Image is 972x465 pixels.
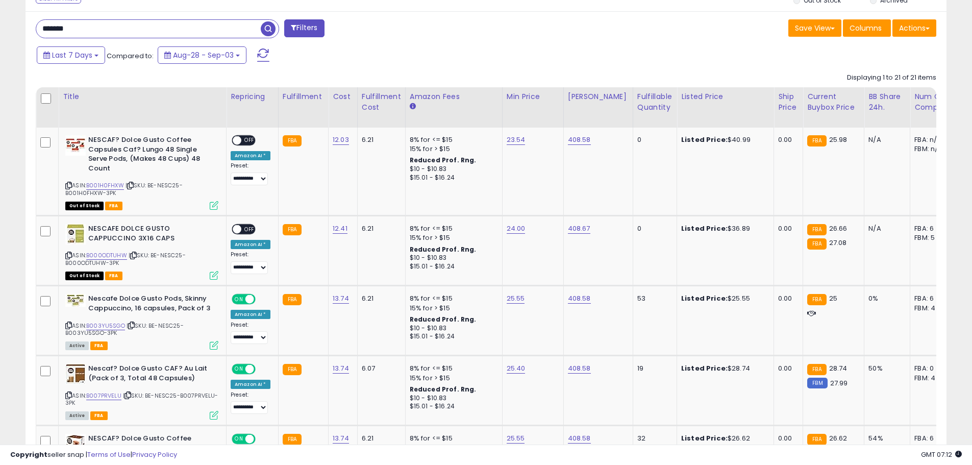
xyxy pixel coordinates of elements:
[788,19,841,37] button: Save View
[637,294,669,303] div: 53
[637,364,669,373] div: 19
[88,294,212,315] b: Nescafe Dolce Gusto Pods, Skinny Cappuccino, 16 capsules, Pack of 3
[410,374,494,383] div: 15% for > $15
[105,202,122,210] span: FBA
[410,402,494,411] div: $15.01 - $16.24
[65,294,218,349] div: ASIN:
[362,224,397,233] div: 6.21
[333,224,347,234] a: 12.41
[914,364,948,373] div: FBA: 0
[568,293,591,304] a: 408.58
[807,91,860,113] div: Current Buybox Price
[507,224,526,234] a: 24.00
[65,181,183,197] span: | SKU: BE-NESC25-B001H0FHXW-3PK
[283,364,302,375] small: FBA
[410,165,494,174] div: $10 - $10.83
[868,91,906,113] div: BB Share 24h.
[914,294,948,303] div: FBA: 6
[284,19,324,37] button: Filters
[914,304,948,313] div: FBM: 4
[914,233,948,242] div: FBM: 5
[65,411,89,420] span: All listings currently available for purchase on Amazon
[65,224,86,244] img: 41LCVuhsWRL._SL40_.jpg
[52,50,92,60] span: Last 7 Days
[241,136,258,145] span: OFF
[231,162,270,185] div: Preset:
[88,224,212,246] b: NESCAFE DOLCE GUSTO CAPPUCCINO 3X16 CAPS
[65,202,104,210] span: All listings that are currently out of stock and unavailable for purchase on Amazon
[681,363,728,373] b: Listed Price:
[88,364,212,385] b: Nescaf? Dolce Gusto CAF? Au Lait (Pack of 3, Total 48 Capsules)
[283,434,302,445] small: FBA
[362,364,397,373] div: 6.07
[681,293,728,303] b: Listed Price:
[107,51,154,61] span: Compared to:
[868,135,902,144] div: N/A
[86,322,125,330] a: B003YU5SGO
[63,91,222,102] div: Title
[681,224,766,233] div: $36.89
[86,251,127,260] a: B000ODTUHW
[65,294,86,307] img: 41d7gB2klCL._SL40_.jpg
[807,294,826,305] small: FBA
[843,19,891,37] button: Columns
[362,135,397,144] div: 6.21
[231,380,270,389] div: Amazon AI *
[231,251,270,274] div: Preset:
[637,91,672,113] div: Fulfillable Quantity
[65,391,218,407] span: | SKU: BE-NESC25-B007PRVELU-3PK
[132,450,177,459] a: Privacy Policy
[681,135,766,144] div: $40.99
[410,304,494,313] div: 15% for > $15
[778,91,799,113] div: Ship Price
[231,391,270,414] div: Preset:
[807,238,826,250] small: FBA
[681,91,769,102] div: Listed Price
[847,73,936,83] div: Displaying 1 to 21 of 21 items
[914,144,948,154] div: FBM: n/a
[231,151,270,160] div: Amazon AI *
[637,434,669,443] div: 32
[65,251,186,266] span: | SKU: BE-NESC25-B000ODTUHW-3PK
[65,322,184,337] span: | SKU: BE-NESC25-B003YU5SGO-3PK
[892,19,936,37] button: Actions
[507,91,559,102] div: Min Price
[333,293,349,304] a: 13.74
[410,324,494,333] div: $10 - $10.83
[90,341,108,350] span: FBA
[283,224,302,235] small: FBA
[241,225,258,234] span: OFF
[778,135,795,144] div: 0.00
[410,224,494,233] div: 8% for <= $15
[283,294,302,305] small: FBA
[65,364,218,419] div: ASIN:
[829,433,848,443] span: 26.62
[233,365,245,374] span: ON
[914,91,952,113] div: Num of Comp.
[10,450,177,460] div: seller snap | |
[410,315,477,324] b: Reduced Prof. Rng.
[87,450,131,459] a: Terms of Use
[914,434,948,443] div: FBA: 6
[830,378,848,388] span: 27.99
[410,332,494,341] div: $15.01 - $16.24
[231,322,270,345] div: Preset:
[410,144,494,154] div: 15% for > $15
[362,434,397,443] div: 6.21
[914,135,948,144] div: FBA: n/a
[507,293,525,304] a: 25.55
[829,293,837,303] span: 25
[65,341,89,350] span: All listings currently available for purchase on Amazon
[158,46,246,64] button: Aug-28 - Sep-03
[37,46,105,64] button: Last 7 Days
[829,363,848,373] span: 28.74
[568,91,629,102] div: [PERSON_NAME]
[914,224,948,233] div: FBA: 6
[231,310,270,319] div: Amazon AI *
[88,135,212,176] b: NESCAF? Dolce Gusto Coffee Capsules Caf? Lungo 48 Single Serve Pods, (Makes 48 Cups) 48 Count
[65,224,218,279] div: ASIN:
[65,364,86,384] img: 414uw5YLKNL._SL40_.jpg
[10,450,47,459] strong: Copyright
[681,433,728,443] b: Listed Price:
[410,174,494,182] div: $15.01 - $16.24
